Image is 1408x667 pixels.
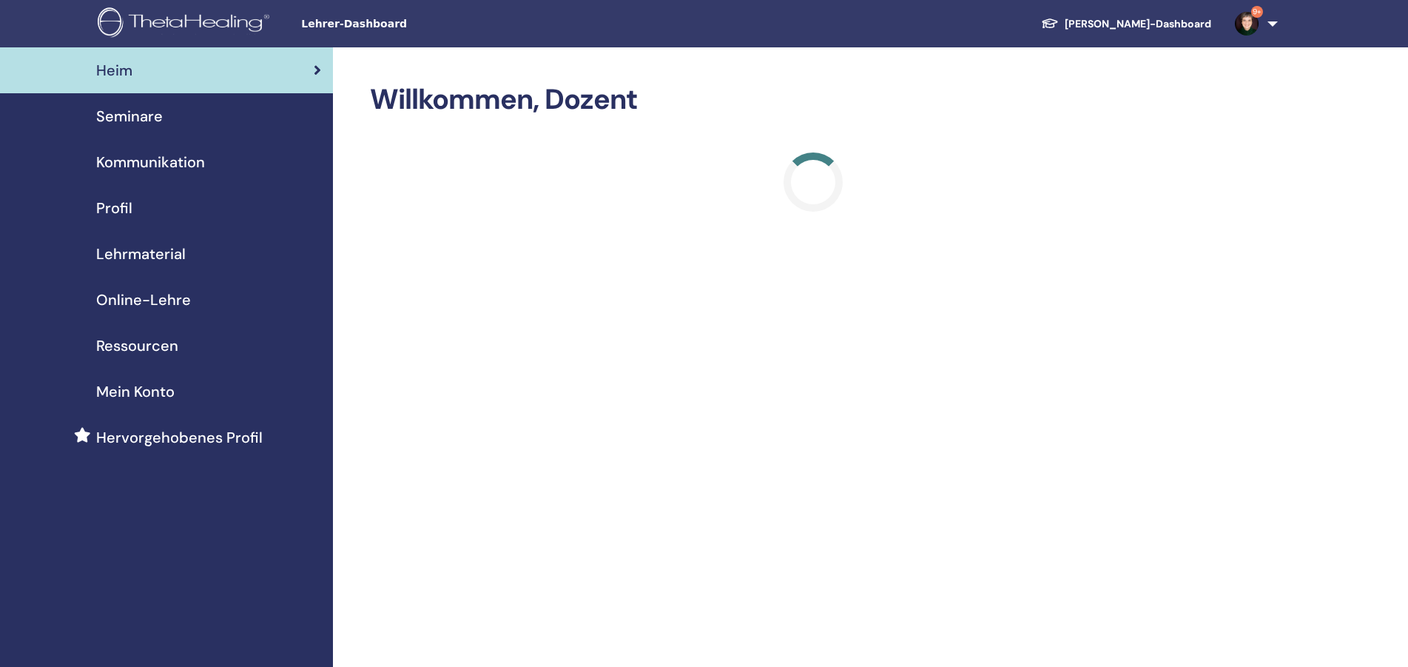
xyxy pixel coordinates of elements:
[96,105,163,127] span: Seminare
[370,83,1256,117] h2: Willkommen, Dozent
[96,59,132,81] span: Heim
[96,151,205,173] span: Kommunikation
[96,243,186,265] span: Lehrmaterial
[96,197,132,219] span: Profil
[1251,6,1263,18] span: 9+
[96,335,178,357] span: Ressourcen
[96,289,191,311] span: Online-Lehre
[98,7,274,41] img: logo.png
[1041,17,1059,30] img: graduation-cap-white.svg
[96,426,263,449] span: Hervorgehobenes Profil
[1235,12,1259,36] img: default.jpg
[1029,10,1223,38] a: [PERSON_NAME]-Dashboard
[301,16,523,32] span: Lehrer-Dashboard
[96,381,175,403] span: Mein Konto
